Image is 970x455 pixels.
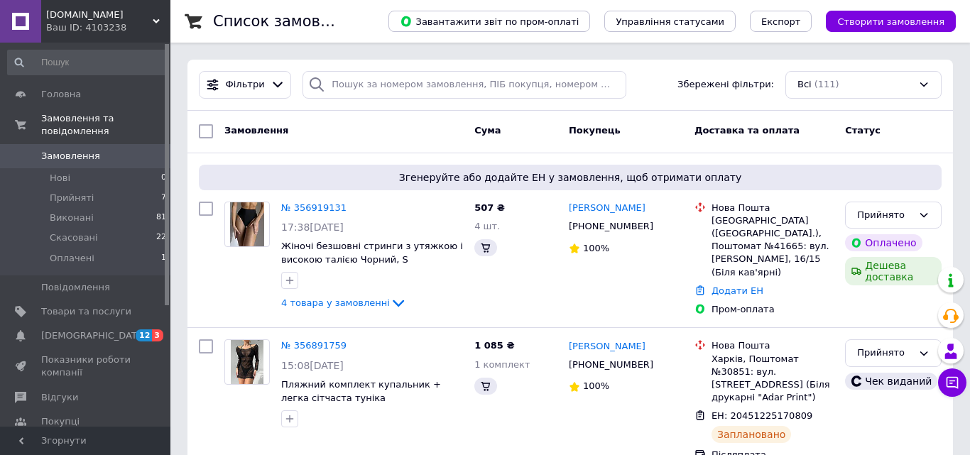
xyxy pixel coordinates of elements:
[566,217,656,236] div: [PHONE_NUMBER]
[161,252,166,265] span: 1
[583,380,609,391] span: 100%
[857,208,912,223] div: Прийнято
[161,172,166,185] span: 0
[474,125,501,136] span: Cума
[281,241,463,265] a: Жіночі безшовні стринги з утяжкою і високою талією Чорний, S
[474,221,500,231] span: 4 шт.
[569,340,645,353] a: [PERSON_NAME]
[583,243,609,253] span: 100%
[224,339,270,385] a: Фото товару
[750,11,812,32] button: Експорт
[845,373,937,390] div: Чек виданий
[281,360,344,371] span: 15:08[DATE]
[474,340,514,351] span: 1 085 ₴
[230,202,263,246] img: Фото товару
[41,150,100,163] span: Замовлення
[712,410,812,421] span: ЕН: 20451225170809
[231,340,264,384] img: Фото товару
[694,125,800,136] span: Доставка та оплата
[938,368,966,397] button: Чат з покупцем
[281,340,347,351] a: № 356891759
[712,202,834,214] div: Нова Пошта
[161,192,166,204] span: 7
[46,9,153,21] span: kriletta.store
[50,231,98,244] span: Скасовані
[712,339,834,352] div: Нова Пошта
[569,202,645,215] a: [PERSON_NAME]
[50,172,70,185] span: Нові
[303,71,626,99] input: Пошук за номером замовлення, ПІБ покупця, номером телефону, Email, номером накладної
[761,16,801,27] span: Експорт
[569,125,621,136] span: Покупець
[814,79,839,89] span: (111)
[226,78,265,92] span: Фільтри
[712,303,834,316] div: Пром-оплата
[845,234,922,251] div: Оплачено
[281,297,390,308] span: 4 товара у замовленні
[474,202,505,213] span: 507 ₴
[41,329,146,342] span: [DEMOGRAPHIC_DATA]
[812,16,956,26] a: Створити замовлення
[616,16,724,27] span: Управління статусами
[41,415,80,428] span: Покупці
[845,125,881,136] span: Статус
[388,11,590,32] button: Завантажити звіт по пром-оплаті
[797,78,812,92] span: Всі
[474,359,530,370] span: 1 комплект
[281,221,344,233] span: 17:38[DATE]
[41,88,81,101] span: Головна
[566,356,656,374] div: [PHONE_NUMBER]
[205,170,936,185] span: Згенеруйте або додайте ЕН у замовлення, щоб отримати оплату
[136,329,152,341] span: 12
[281,297,407,308] a: 4 товара у замовленні
[41,281,110,294] span: Повідомлення
[400,15,579,28] span: Завантажити звіт по пром-оплаті
[826,11,956,32] button: Створити замовлення
[50,212,94,224] span: Виконані
[41,391,78,404] span: Відгуки
[677,78,774,92] span: Збережені фільтри:
[213,13,357,30] h1: Список замовлень
[156,231,166,244] span: 22
[857,346,912,361] div: Прийнято
[224,202,270,247] a: Фото товару
[604,11,736,32] button: Управління статусами
[41,112,170,138] span: Замовлення та повідомлення
[224,125,288,136] span: Замовлення
[156,212,166,224] span: 81
[712,426,792,443] div: Заплановано
[7,50,168,75] input: Пошук
[50,192,94,204] span: Прийняті
[712,285,763,296] a: Додати ЕН
[837,16,944,27] span: Створити замовлення
[712,353,834,405] div: Харків, Поштомат №30851: вул. [STREET_ADDRESS] (Біля друкарні "Adar Print")
[281,202,347,213] a: № 356919131
[41,305,131,318] span: Товари та послуги
[845,257,942,285] div: Дешева доставка
[281,379,441,403] a: Пляжний комплект купальник + легка сітчаста туніка
[41,353,131,379] span: Показники роботи компанії
[50,252,94,265] span: Оплачені
[712,214,834,279] div: [GEOGRAPHIC_DATA] ([GEOGRAPHIC_DATA].), Поштомат №41665: вул. [PERSON_NAME], 16/15 (Біля кав'ярні)
[46,21,170,34] div: Ваш ID: 4103238
[152,329,163,341] span: 3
